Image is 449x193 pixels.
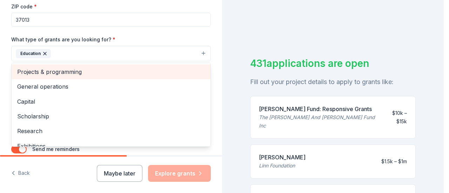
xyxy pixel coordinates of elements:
[17,82,205,91] span: General operations
[16,49,51,58] div: Education
[17,97,205,106] span: Capital
[11,46,211,61] button: Education
[17,142,205,151] span: Exhibitions
[17,112,205,121] span: Scholarship
[11,63,211,147] div: Education
[17,126,205,136] span: Research
[17,67,205,76] span: Projects & programming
